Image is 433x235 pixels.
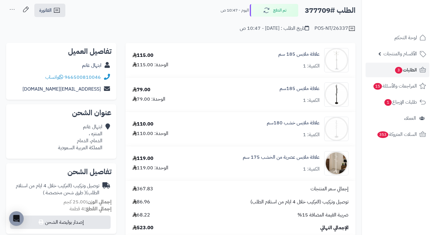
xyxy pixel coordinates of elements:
a: علاقة ملابس خشب 180سم [267,119,320,126]
div: الكمية: 1 [303,131,320,138]
small: 4 قطعة [70,205,112,213]
span: الأقسام والمنتجات [383,50,417,58]
span: إجمالي سعر المنتجات [311,185,349,192]
div: ابتهال غانم المنتزه ، الدمام، الدمام المملكة العربية السعودية [58,123,102,151]
div: الوحدة: 119.00 [132,164,168,171]
div: الكمية: 1 [303,166,320,173]
a: العملاء [366,111,429,126]
h2: الطلب #377709 [305,4,356,17]
span: 68.22 [132,212,150,219]
strong: إجمالي القطع: [84,205,112,213]
img: 1753166487-1-90x90.jpg [325,151,348,175]
small: 25.00 كجم [64,198,112,206]
span: 353 [377,131,388,138]
span: الإجمالي النهائي [320,224,349,231]
a: السلات المتروكة353 [366,127,429,142]
div: POS-NT/26337 [314,25,356,32]
div: 110.00 [132,121,153,128]
div: توصيل وتركيب (التركيب خلال 4 ايام من استلام الطلب) [11,182,99,196]
button: تم الدفع [250,4,298,17]
div: Open Intercom Messenger [9,211,24,226]
div: الوحدة: 115.00 [132,61,168,68]
h2: تفاصيل الشحن [11,168,112,175]
img: 1694870187-63456346234653-90x90.jpg [325,82,348,107]
div: 119.00 [132,155,153,162]
a: علاقة ملابس 185 سم [278,51,320,58]
div: 79.00 [132,86,150,93]
button: إصدار بوليصة الشحن [10,216,111,229]
a: المراجعات والأسئلة15 [366,79,429,93]
a: لوحة التحكم [366,30,429,45]
a: ابتهال غانم [82,62,101,69]
a: [EMAIL_ADDRESS][DOMAIN_NAME] [22,85,101,93]
span: لوحة التحكم [394,33,417,42]
a: علاقة ملابس 185سم [280,85,320,92]
span: 367.83 [132,185,153,192]
div: الوحدة: 110.00 [132,130,168,137]
h2: تفاصيل العميل [11,48,112,55]
img: 1707900735-110107010031-90x90.jpg [325,117,348,141]
div: الكمية: 1 [303,97,320,104]
a: طلبات الإرجاع1 [366,95,429,109]
div: تاريخ الطلب : [DATE] - 10:47 ص [240,25,309,32]
strong: إجمالي الوزن: [86,198,112,206]
a: علاقة ملابس عصرية من الخشب 175 سم [243,154,320,161]
a: واتساب [45,74,63,81]
a: الطلبات3 [366,63,429,77]
span: العملاء [404,114,416,123]
span: ضريبة القيمة المضافة 15% [297,212,349,219]
span: 1 [384,99,392,106]
span: 15 [373,83,382,90]
div: 115.00 [132,52,153,59]
h2: عنوان الشحن [11,109,112,116]
span: المراجعات والأسئلة [373,82,417,90]
span: ( طرق شحن مخصصة ) [43,189,86,196]
div: الكمية: 1 [303,63,320,70]
a: 966500810046 [64,74,101,81]
div: الوحدة: 79.00 [132,96,165,103]
span: 523.00 [132,224,153,231]
span: 3 [395,67,402,74]
span: 86.96 [132,199,150,206]
span: الفاتورة [39,7,52,14]
small: اليوم - 10:47 ص [221,7,249,13]
span: توصيل وتركيب (التركيب خلال 4 ايام من استلام الطلب) [250,199,349,206]
span: الطلبات [394,66,417,74]
span: السلات المتروكة [377,130,417,139]
span: طلبات الإرجاع [384,98,417,106]
a: الفاتورة [34,4,65,17]
img: 1669721402-1067%20White-90x90.png [325,48,348,72]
